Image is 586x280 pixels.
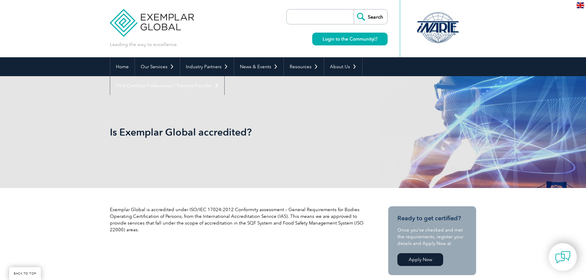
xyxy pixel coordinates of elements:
img: contact-chat.png [555,250,570,265]
h1: Is Exemplar Global accredited? [110,126,344,138]
a: Find Certified Professional / Training Provider [110,76,224,95]
a: News & Events [234,57,284,76]
img: open_square.png [374,37,377,41]
a: BACK TO TOP [9,267,41,280]
h3: Ready to get certified? [397,214,467,222]
a: Home [110,57,135,76]
p: Leading the way to excellence [110,41,177,48]
a: Resources [284,57,324,76]
a: About Us [324,57,362,76]
img: en [577,2,584,8]
input: Search [354,9,387,24]
p: Exemplar Global is accredited under ISO/IEC 17024:2012 Conformity assessment – General Requiremen... [110,206,366,233]
p: Once you’ve checked and met the requirements, register your details and Apply Now at [397,227,467,247]
a: Industry Partners [180,57,234,76]
a: Apply Now [397,253,443,266]
a: Our Services [135,57,180,76]
a: Login to the Community [312,33,388,45]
